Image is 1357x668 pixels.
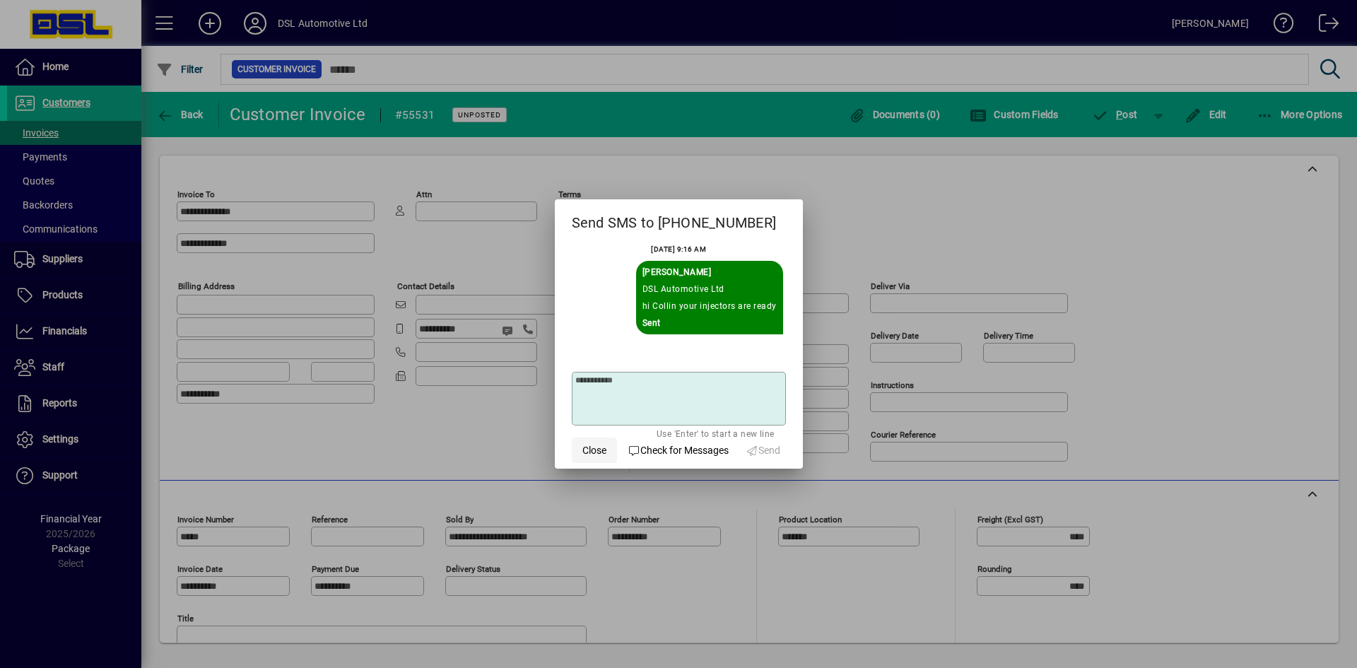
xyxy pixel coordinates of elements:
button: Close [572,438,617,463]
div: DSL Automotive Ltd hi Collin your injectors are ready [642,281,777,315]
div: [DATE] 9:16 AM [651,241,706,258]
button: Check for Messages [623,438,735,463]
mat-hint: Use 'Enter' to start a new line [657,426,774,441]
h2: Send SMS to [PHONE_NUMBER] [555,199,803,240]
div: Sent By [642,264,777,281]
span: Close [582,443,606,458]
span: Check for Messages [628,443,729,458]
div: Sent [642,315,777,332]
